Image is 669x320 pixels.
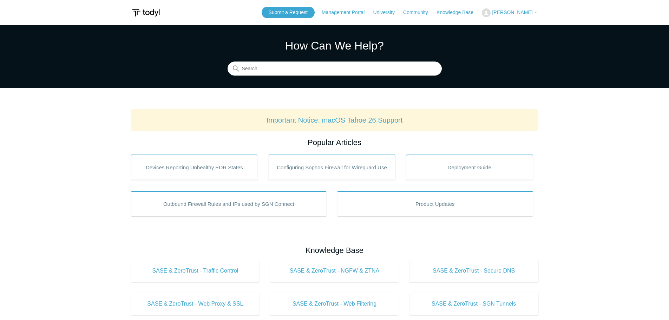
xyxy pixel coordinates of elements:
span: SASE & ZeroTrust - SGN Tunnels [420,300,528,308]
a: SASE & ZeroTrust - Web Proxy & SSL [131,293,260,315]
a: SASE & ZeroTrust - Web Filtering [270,293,399,315]
h2: Knowledge Base [131,244,538,256]
a: SASE & ZeroTrust - Secure DNS [409,260,538,282]
span: SASE & ZeroTrust - Web Filtering [281,300,388,308]
a: Management Portal [322,9,372,16]
a: Knowledge Base [437,9,480,16]
a: University [373,9,401,16]
button: [PERSON_NAME] [482,8,538,17]
span: SASE & ZeroTrust - Traffic Control [142,267,249,275]
img: Todyl Support Center Help Center home page [131,6,161,19]
a: SASE & ZeroTrust - Traffic Control [131,260,260,282]
a: Product Updates [337,191,533,216]
input: Search [228,62,442,76]
a: Outbound Firewall Rules and IPs used by SGN Connect [131,191,327,216]
a: SASE & ZeroTrust - SGN Tunnels [409,293,538,315]
a: Important Notice: macOS Tahoe 26 Support [267,116,403,124]
h2: Popular Articles [131,137,538,148]
span: SASE & ZeroTrust - Secure DNS [420,267,528,275]
span: SASE & ZeroTrust - NGFW & ZTNA [281,267,388,275]
a: Deployment Guide [406,155,533,180]
span: SASE & ZeroTrust - Web Proxy & SSL [142,300,249,308]
a: Community [403,9,435,16]
a: Devices Reporting Unhealthy EDR States [131,155,258,180]
span: [PERSON_NAME] [492,9,532,15]
h1: How Can We Help? [228,37,442,54]
a: SASE & ZeroTrust - NGFW & ZTNA [270,260,399,282]
a: Submit a Request [262,7,315,18]
a: Configuring Sophos Firewall for Wireguard Use [268,155,395,180]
